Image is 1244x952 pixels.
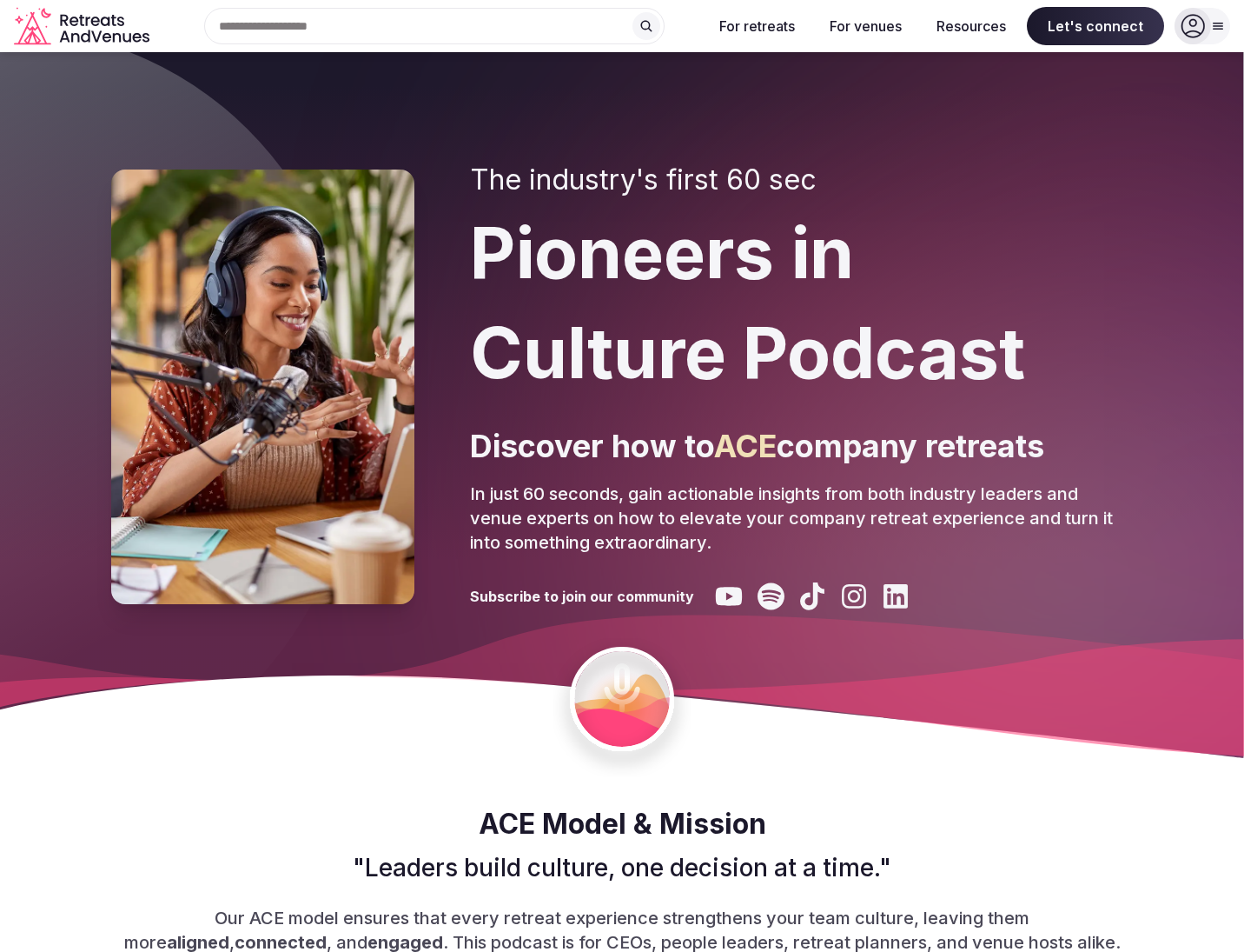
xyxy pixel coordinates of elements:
span: Let's connect [1027,7,1164,45]
span: ACE [714,427,777,465]
p: Discover how to company retreats [470,424,1133,468]
a: Visit the homepage [14,7,153,46]
p: "Leaders build culture, one decision at a time." [111,851,1133,885]
h3: Subscribe to join our community [470,587,694,606]
button: Resources [923,7,1020,45]
svg: Retreats and Venues company logo [14,7,153,46]
h1: Pioneers in Culture Podcast [470,203,1133,403]
img: Pioneers in Culture Podcast [111,170,414,604]
button: For venues [816,7,916,45]
p: In just 60 seconds, gain actionable insights from both industry leaders and venue experts on how ... [470,482,1133,555]
button: For retreats [705,7,809,45]
h2: The industry's first 60 sec [470,163,1133,196]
